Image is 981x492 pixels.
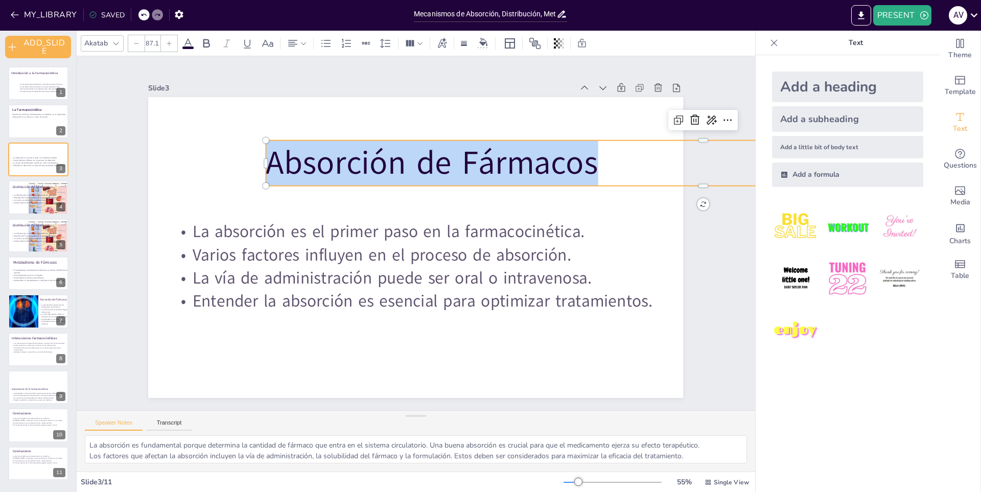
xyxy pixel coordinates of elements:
[434,35,450,52] div: Text effects
[11,240,66,242] p: Comprender la distribución ayuda a ajustar las dosis.
[89,10,125,20] div: SAVED
[56,164,65,173] div: 3
[11,194,66,197] p: La distribución se refiere al transporte de fármacos.
[11,232,66,235] p: La distribución se refiere al transporte de fármacos.
[188,120,782,476] p: Varios factores influyen en el proceso de absorción.
[772,255,820,302] img: 4.jpeg
[11,197,66,199] p: Depende del flujo sanguíneo y la capacidad del fármaco.
[940,31,980,67] div: Change the overall theme
[53,430,65,439] div: 10
[39,309,68,313] p: Los riñones son el principal órgano involucrado.
[949,6,967,25] div: A V
[8,294,68,328] div: 7
[945,86,976,98] span: Template
[12,107,42,112] span: La Farmacocinética
[13,260,115,265] p: Metabolismo de Fármacos
[940,215,980,251] div: Add charts and graphs
[949,236,971,247] span: Charts
[199,99,793,456] p: La absorción es el primer paso en la farmacocinética.
[8,143,68,176] div: 3
[11,421,64,424] p: Es esencial para el uso efectivo de los medicamentos.
[12,397,79,400] p: Es crucial para el desarrollo de nuevos medicamentos.
[772,162,923,187] div: Add a formula
[12,342,66,344] p: Las interacciones farmacocinéticas afectan la eficacia de los tratamientos.
[310,78,620,283] span: Absorción de Fármacos
[458,35,470,52] div: Border settings
[13,223,77,227] p: Distribución de Fármacos
[940,104,980,141] div: Add text boxes
[13,449,56,454] p: Conclusiones
[403,35,426,52] div: Column Count
[949,5,967,26] button: A V
[5,36,71,58] button: ADD_SLIDE
[772,203,820,251] img: 1.jpeg
[873,5,931,26] button: PRESENT
[940,251,980,288] div: Add a table
[56,278,65,287] div: 6
[13,185,77,190] p: Distribución de Fármacos
[56,240,65,249] div: 5
[529,37,541,50] span: Position
[8,370,68,404] div: 9
[12,112,67,118] p: Estudio de cómo los medicamentos se absorben en el organismo, influyendo en su eficacia y inicio ...
[82,36,110,50] div: Akatab
[714,478,749,486] span: Single View
[85,419,143,431] button: Speaker Notes
[11,424,64,426] p: El conocimiento de la farmacocinética seguirá siendo crucial.
[782,31,929,55] p: Text
[11,277,68,279] p: Puede alterar la eficacia del fármaco.
[11,455,64,457] p: La farmacocinética es fundamental en la medicina.
[20,90,61,92] span: Es esencial para el desarrollo de nuevos medicamentos.
[12,336,76,340] p: Interacciones Farmacocinéticas
[11,459,64,461] p: Es esencial para el uso efectivo de los medicamentos.
[11,159,86,161] p: Varios factores influyen en el proceso de absorción.
[53,468,65,477] div: 11
[8,180,68,214] div: 4
[12,351,66,353] p: Ejemplos incluyen la absorción y excreción de fármacos.
[56,202,65,212] div: 4
[11,164,86,167] p: Entender la absorción es esencial para optimizar tratamientos.
[948,50,972,61] span: Theme
[11,419,64,421] p: [PERSON_NAME] a entender cómo los fármacos actúan en el cuerpo.
[8,447,68,480] div: 11
[11,237,66,240] p: La unión a proteínas plasmáticas es importante.
[950,197,970,208] span: Media
[502,35,518,52] div: Layout
[13,411,56,416] p: Conclusiones
[414,7,556,21] input: INSERT_TITLE
[953,123,967,134] span: Text
[11,417,64,419] p: La farmacocinética es fundamental en la medicina.
[8,256,68,290] div: 6
[11,279,68,282] p: Comprender el metabolismo es vital para evitar interacciones.
[39,318,68,325] p: Comprender la excreción es fundamental para evitar efectos adversos.
[824,203,871,251] img: 2.jpeg
[56,392,65,401] div: 9
[11,457,64,459] p: [PERSON_NAME] a entender cómo los fármacos actúan en el cuerpo.
[56,354,65,363] div: 8
[876,203,923,251] img: 3.jpeg
[8,408,68,442] div: 10
[85,435,747,463] textarea: La absorción es fundamental porque determina la cantidad de fármaco que entra en el sistema circu...
[672,477,696,487] div: 55 %
[11,71,72,76] p: Introducción a la Farmacocinética
[12,344,66,346] p: Pueden potenciar o disminuir la eficacia de los tratamientos.
[12,392,79,395] p: Comprender la farmacocinética optimiza el uso de medicamentos.
[772,307,820,355] img: 7.jpeg
[11,235,66,237] p: Depende del flujo sanguíneo y la capacidad del fármaco.
[8,7,81,23] button: MY_LIBRARY
[772,106,923,132] div: Add a subheading
[772,136,923,158] div: Add a little bit of body text
[12,346,66,351] p: Es fundamental que los profesionales de la salud comprendan estas interacciones.
[940,67,980,104] div: Add ready made slides
[951,270,969,282] span: Table
[8,104,68,138] div: 2
[147,419,192,431] button: Transcript
[56,316,65,325] div: 7
[476,38,491,49] div: Background color
[8,66,68,100] div: 1
[12,387,76,391] p: Importancia de la Farmacocinética
[11,202,66,204] p: Comprender la distribución ayuda a ajustar las dosis.
[944,160,977,171] span: Questions
[11,274,68,277] p: Principalmente ocurre en el hígado.
[12,399,79,402] p: Mejora la atención al paciente y avanza la medicina.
